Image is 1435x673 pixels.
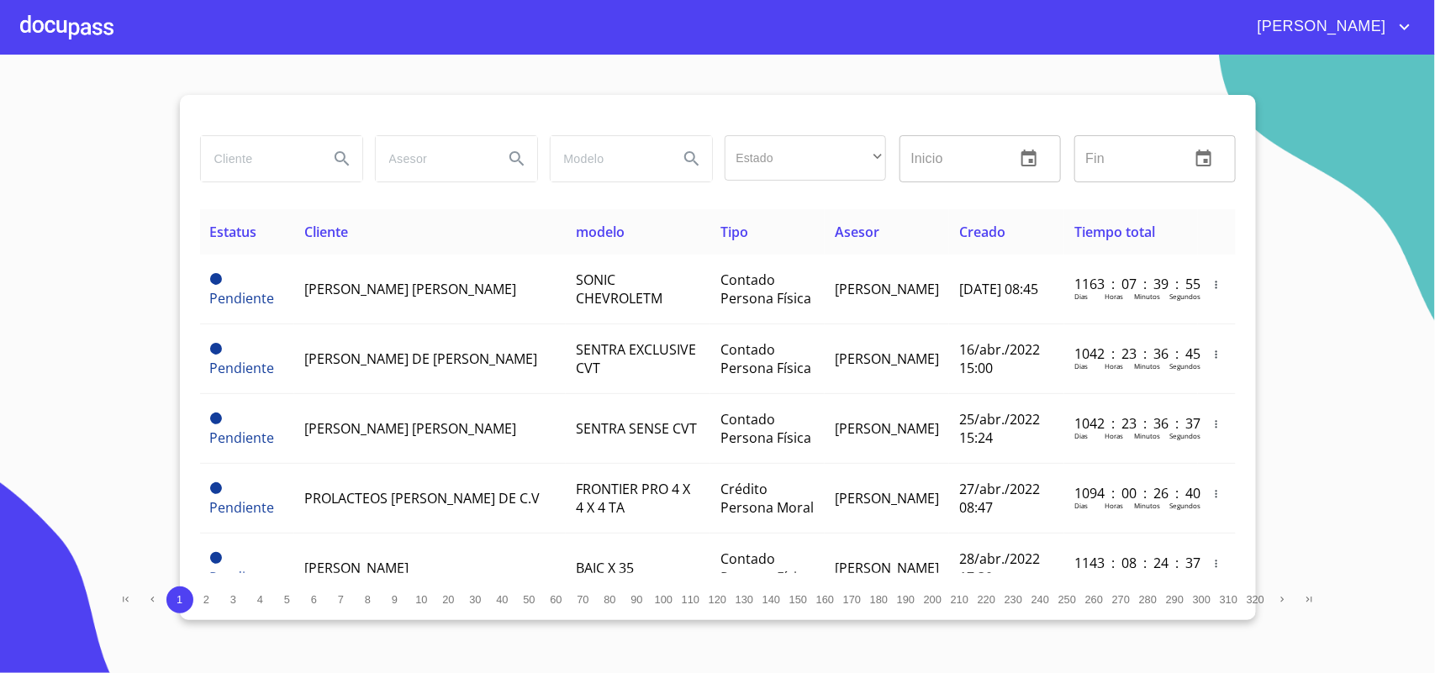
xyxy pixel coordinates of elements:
[866,586,893,613] button: 180
[1189,586,1216,613] button: 300
[210,343,222,355] span: Pendiente
[1074,275,1188,293] p: 1163 : 07 : 39 : 55
[338,593,344,606] span: 7
[812,586,839,613] button: 160
[839,586,866,613] button: 170
[496,593,508,606] span: 40
[311,593,317,606] span: 6
[284,593,290,606] span: 5
[1135,586,1162,613] button: 280
[1105,431,1123,440] p: Horas
[523,593,535,606] span: 50
[959,410,1040,447] span: 25/abr./2022 15:24
[201,136,315,181] input: search
[682,593,699,606] span: 110
[789,593,807,606] span: 150
[1074,344,1188,363] p: 1042 : 23 : 36 : 45
[785,586,812,613] button: 150
[543,586,570,613] button: 60
[1166,593,1184,606] span: 290
[576,419,697,438] span: SENTRA SENSE CVT
[720,223,748,241] span: Tipo
[1074,501,1088,510] p: Dias
[1112,593,1130,606] span: 270
[762,593,780,606] span: 140
[1193,593,1211,606] span: 300
[1074,554,1188,572] p: 1143 : 08 : 24 : 37
[210,359,275,377] span: Pendiente
[1074,223,1155,241] span: Tiempo total
[1169,361,1200,371] p: Segundos
[210,429,275,447] span: Pendiente
[210,413,222,424] span: Pendiente
[442,593,454,606] span: 20
[736,593,753,606] span: 130
[210,273,222,285] span: Pendiente
[576,559,634,577] span: BAIC X 35
[177,593,182,606] span: 1
[1108,586,1135,613] button: 270
[304,350,537,368] span: [PERSON_NAME] DE [PERSON_NAME]
[1027,586,1054,613] button: 240
[166,586,193,613] button: 1
[462,586,489,613] button: 30
[1085,593,1103,606] span: 260
[1220,593,1237,606] span: 310
[672,139,712,179] button: Search
[624,586,651,613] button: 90
[630,593,642,606] span: 90
[843,593,861,606] span: 170
[210,498,275,517] span: Pendiente
[415,593,427,606] span: 10
[720,340,811,377] span: Contado Persona Física
[1105,361,1123,371] p: Horas
[1169,431,1200,440] p: Segundos
[193,586,220,613] button: 2
[210,223,257,241] span: Estatus
[576,271,662,308] span: SONIC CHEVROLETM
[920,586,947,613] button: 200
[959,223,1005,241] span: Creado
[1242,586,1269,613] button: 320
[274,586,301,613] button: 5
[704,586,731,613] button: 120
[651,586,678,613] button: 100
[1058,593,1076,606] span: 250
[893,586,920,613] button: 190
[731,586,758,613] button: 130
[959,340,1040,377] span: 16/abr./2022 15:00
[1074,570,1088,580] p: Dias
[570,586,597,613] button: 70
[870,593,888,606] span: 180
[365,593,371,606] span: 8
[835,489,939,507] span: [PERSON_NAME]
[1247,593,1264,606] span: 320
[328,586,355,613] button: 7
[924,593,942,606] span: 200
[1169,570,1200,580] p: Segundos
[816,593,834,606] span: 160
[1074,414,1188,433] p: 1042 : 23 : 36 : 37
[382,586,409,613] button: 9
[835,223,879,241] span: Asesor
[576,340,696,377] span: SENTRA EXCLUSIVE CVT
[1169,292,1200,301] p: Segundos
[947,586,973,613] button: 210
[376,136,490,181] input: search
[720,480,814,517] span: Crédito Persona Moral
[725,135,886,181] div: ​
[247,586,274,613] button: 4
[1074,361,1088,371] p: Dias
[1000,586,1027,613] button: 230
[897,593,915,606] span: 190
[758,586,785,613] button: 140
[516,586,543,613] button: 50
[720,549,811,586] span: Contado Persona Física
[392,593,398,606] span: 9
[835,280,939,298] span: [PERSON_NAME]
[1074,484,1188,502] p: 1094 : 00 : 26 : 40
[1105,501,1123,510] p: Horas
[469,593,481,606] span: 30
[951,593,968,606] span: 210
[1031,593,1049,606] span: 240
